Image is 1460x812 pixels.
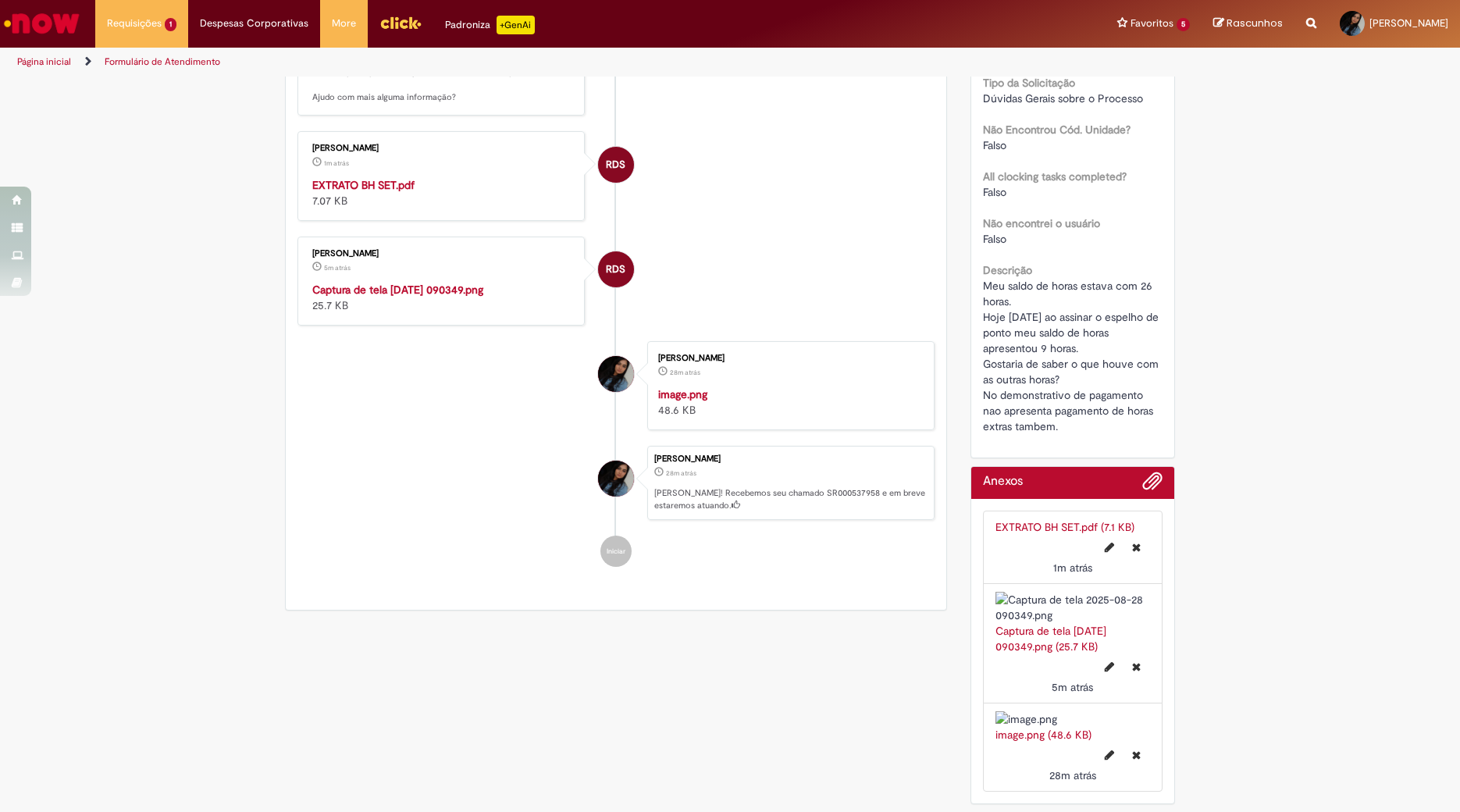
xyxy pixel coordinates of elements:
span: 28m atrás [670,368,700,377]
time: 28/08/2025 08:43:23 [1049,768,1096,782]
div: Juliane Oliveira Da Costa [598,461,634,497]
span: 28m atrás [1049,768,1096,782]
time: 28/08/2025 09:06:58 [1052,680,1093,694]
span: 1 [165,18,176,31]
span: Despesas Corporativas [200,16,308,31]
div: [PERSON_NAME] [312,249,572,258]
time: 28/08/2025 08:43:23 [670,368,700,377]
a: image.png (48.6 KB) [995,728,1091,742]
a: Rascunhos [1213,16,1283,31]
div: Padroniza [445,16,535,34]
span: More [332,16,356,31]
a: EXTRATO BH SET.pdf [312,178,415,192]
span: Dúvidas Gerais sobre o Processo [983,91,1143,105]
button: Adicionar anexos [1142,471,1163,499]
ul: Trilhas de página [12,48,962,77]
h2: Anexos [983,475,1023,489]
div: 7.07 KB [312,177,572,208]
a: image.png [658,387,707,401]
time: 28/08/2025 09:10:15 [324,158,349,168]
span: 5 [1177,18,1190,31]
b: Não encontrei o usuário [983,216,1100,230]
span: RDS [606,251,625,288]
a: Página inicial [17,55,71,68]
img: ServiceNow [2,8,82,39]
div: [PERSON_NAME] [312,144,572,153]
time: 28/08/2025 09:10:15 [1053,561,1092,575]
div: Raquel De Souza [598,251,634,287]
span: 5m atrás [324,263,351,272]
b: Tipo da Solicitação [983,76,1075,90]
span: Favoritos [1131,16,1173,31]
span: [PERSON_NAME] [1369,16,1448,30]
a: Formulário de Atendimento [105,55,220,68]
span: Falso [983,138,1006,152]
span: 5m atrás [1052,680,1093,694]
button: Excluir image.png [1123,743,1150,767]
b: Não Encontrou Cód. Unidade? [983,123,1131,137]
button: Editar nome de arquivo Captura de tela 2025-08-28 090349.png [1095,654,1123,679]
span: Requisições [107,16,162,31]
span: Falso [983,232,1006,246]
div: 25.7 KB [312,282,572,313]
time: 28/08/2025 08:43:53 [666,468,696,478]
span: Falso [983,185,1006,199]
div: Raquel De Souza [598,147,634,183]
span: Rascunhos [1227,16,1283,30]
div: 48.6 KB [658,386,918,418]
b: Descrição [983,263,1032,277]
p: [PERSON_NAME]! Recebemos seu chamado SR000537958 e em breve estaremos atuando. [654,487,926,511]
button: Editar nome de arquivo EXTRATO BH SET.pdf [1095,535,1123,560]
b: All clocking tasks completed? [983,169,1127,183]
div: Juliane Oliveira Da Costa [598,356,634,392]
time: 28/08/2025 09:06:58 [324,263,351,272]
button: Editar nome de arquivo image.png [1095,743,1123,767]
button: Excluir Captura de tela 2025-08-28 090349.png [1123,654,1150,679]
span: RDS [606,146,625,183]
a: Captura de tela [DATE] 090349.png (25.7 KB) [995,624,1106,654]
div: [PERSON_NAME] [654,454,926,464]
img: Captura de tela 2025-08-28 090349.png [995,592,1151,623]
button: Excluir EXTRATO BH SET.pdf [1123,535,1150,560]
span: 28m atrás [666,468,696,478]
li: Juliane Oliveira Da Costa [297,446,935,521]
a: Captura de tela [DATE] 090349.png [312,283,483,297]
span: 1m atrás [1053,561,1092,575]
img: image.png [995,711,1151,727]
div: [PERSON_NAME] [658,354,918,363]
img: click_logo_yellow_360x200.png [379,11,422,34]
a: EXTRATO BH SET.pdf (7.1 KB) [995,520,1134,534]
span: 1m atrás [324,158,349,168]
p: +GenAi [497,16,535,34]
span: Meu saldo de horas estava com 26 horas. Hoje [DATE] ao assinar o espelho de ponto meu saldo de ho... [983,279,1162,433]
